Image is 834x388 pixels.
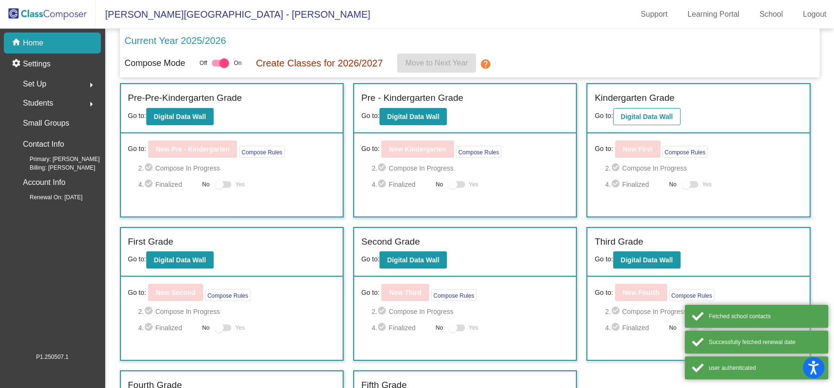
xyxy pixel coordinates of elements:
[144,179,155,190] mat-icon: check_circle
[613,108,681,125] button: Digital Data Wall
[11,37,23,49] mat-icon: home
[381,140,454,158] button: New Kindergarten
[144,162,155,174] mat-icon: check_circle
[256,56,383,70] p: Create Classes for 2026/2027
[23,138,64,151] p: Contact Info
[397,54,476,73] button: Move to Next Year
[436,180,443,189] span: No
[387,113,439,120] b: Digital Data Wall
[154,113,206,120] b: Digital Data Wall
[144,322,155,334] mat-icon: check_circle
[605,162,802,174] span: 2. Compose In Progress
[621,113,673,120] b: Digital Data Wall
[23,37,43,49] p: Home
[456,146,501,158] button: Compose Rules
[202,180,209,189] span: No
[200,59,207,67] span: Off
[128,235,173,249] label: First Grade
[662,146,708,158] button: Compose Rules
[436,323,443,332] span: No
[138,179,197,190] span: 4. Finalized
[361,91,463,105] label: Pre - Kindergarten Grade
[138,162,336,174] span: 2. Compose In Progress
[431,289,477,301] button: Compose Rules
[372,179,431,190] span: 4. Finalized
[621,256,673,264] b: Digital Data Wall
[128,288,146,298] span: Go to:
[405,59,468,67] span: Move to Next Year
[377,306,389,317] mat-icon: check_circle
[156,145,230,153] b: New Pre - Kindergarten
[605,306,802,317] span: 2. Compose In Progress
[611,306,622,317] mat-icon: check_circle
[234,59,241,67] span: On
[605,322,664,334] span: 4. Finalized
[361,235,420,249] label: Second Grade
[377,322,389,334] mat-icon: check_circle
[125,57,185,70] p: Compose Mode
[128,255,146,263] span: Go to:
[469,322,478,334] span: Yes
[387,256,439,264] b: Digital Data Wall
[361,255,379,263] span: Go to:
[595,91,674,105] label: Kindergarten Grade
[595,235,643,249] label: Third Grade
[146,251,214,269] button: Digital Data Wall
[752,7,791,22] a: School
[709,312,821,321] div: Fetched school contacts
[623,289,660,296] b: New Fourth
[138,322,197,334] span: 4. Finalized
[605,179,664,190] span: 4. Finalized
[379,251,447,269] button: Digital Data Wall
[795,7,834,22] a: Logout
[239,146,284,158] button: Compose Rules
[480,58,491,70] mat-icon: help
[702,322,712,334] span: Yes
[469,179,478,190] span: Yes
[156,289,195,296] b: New Second
[389,289,422,296] b: New Third
[148,140,238,158] button: New Pre - Kindergarten
[86,79,97,91] mat-icon: arrow_right
[148,284,203,301] button: New Second
[379,108,447,125] button: Digital Data Wall
[669,323,676,332] span: No
[669,180,676,189] span: No
[611,162,622,174] mat-icon: check_circle
[389,145,446,153] b: New Kindergarten
[154,256,206,264] b: Digital Data Wall
[595,288,613,298] span: Go to:
[669,289,715,301] button: Compose Rules
[709,364,821,372] div: user authenticated
[86,98,97,110] mat-icon: arrow_right
[146,108,214,125] button: Digital Data Wall
[128,91,242,105] label: Pre-Pre-Kindergarten Grade
[23,77,46,91] span: Set Up
[372,306,569,317] span: 2. Compose In Progress
[613,251,681,269] button: Digital Data Wall
[128,112,146,119] span: Go to:
[96,7,370,22] span: [PERSON_NAME][GEOGRAPHIC_DATA] - [PERSON_NAME]
[144,306,155,317] mat-icon: check_circle
[702,179,712,190] span: Yes
[125,33,226,48] p: Current Year 2025/2026
[709,338,821,346] div: Successfully fetched renewal date
[14,193,82,202] span: Renewal On: [DATE]
[377,162,389,174] mat-icon: check_circle
[23,58,51,70] p: Settings
[372,162,569,174] span: 2. Compose In Progress
[680,7,747,22] a: Learning Portal
[361,112,379,119] span: Go to:
[128,144,146,154] span: Go to:
[205,289,250,301] button: Compose Rules
[633,7,675,22] a: Support
[611,322,622,334] mat-icon: check_circle
[615,140,661,158] button: New First
[23,97,53,110] span: Students
[14,155,100,163] span: Primary: [PERSON_NAME]
[138,306,336,317] span: 2. Compose In Progress
[23,176,65,189] p: Account Info
[235,322,245,334] span: Yes
[202,323,209,332] span: No
[381,284,429,301] button: New Third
